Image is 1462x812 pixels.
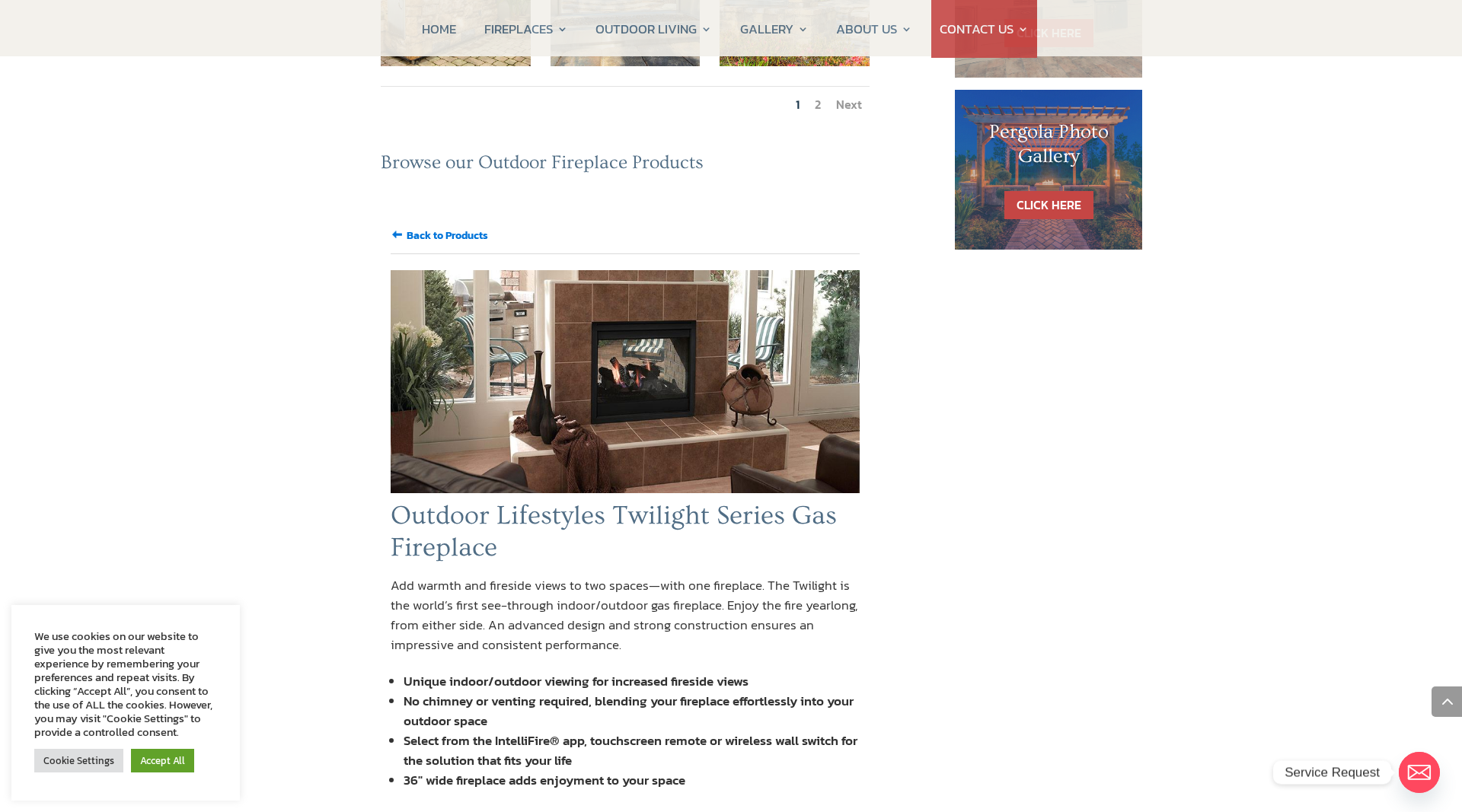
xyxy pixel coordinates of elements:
[407,228,488,244] input: Back to Products
[34,629,217,739] div: We use cookies on our website to give you the most relevant experience by remembering your prefer...
[1004,191,1093,219] a: CLICK HERE
[391,270,860,493] img: HHT-gasFP-TwilightII-Interior-BasicFront-K-960x456
[815,95,821,113] a: 2
[836,95,862,113] a: Next
[34,749,123,772] a: Cookie Settings
[131,749,194,772] a: Accept All
[404,691,860,731] li: No chimney or venting required, blending your fireplace effortlessly into your outdoor space
[404,731,860,770] li: Select from the IntelliFire® app, touchscreen remote or wireless wall switch for the solution tha...
[985,120,1112,175] h1: Pergola Photo Gallery
[796,95,800,113] a: 1
[391,224,404,244] span: 🠘
[404,770,860,790] li: 36" wide fireplace adds enjoyment to your space
[404,671,860,691] li: Unique indoor/outdoor viewing for increased fireside views
[391,500,860,572] h1: Outdoor Lifestyles Twilight Series Gas Fireplace
[381,151,870,182] h3: Browse our Outdoor Fireplace Products
[391,575,860,667] p: Add warmth and fireside views to two spaces—with one fireplace. The Twilight is the world’s first...
[1399,752,1440,793] a: Email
